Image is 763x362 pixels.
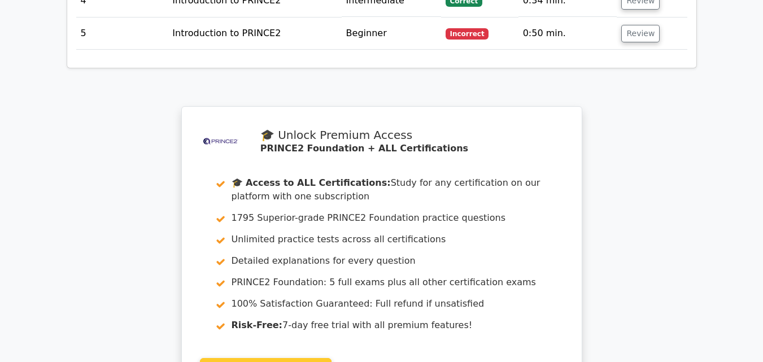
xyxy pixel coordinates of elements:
[76,18,168,50] td: 5
[518,18,617,50] td: 0:50 min.
[446,28,489,40] span: Incorrect
[342,18,441,50] td: Beginner
[621,25,660,42] button: Review
[168,18,341,50] td: Introduction to PRINCE2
